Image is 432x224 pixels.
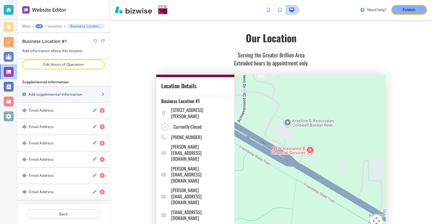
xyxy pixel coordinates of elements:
p: Back [28,211,99,217]
h2: Business Location #1 [22,38,67,44]
h4: Email Address [29,157,54,162]
img: Drag [22,157,27,162]
img: Drag [22,108,27,113]
img: editor icon [22,6,30,14]
p: [PHONE_NUMBER] [171,134,202,140]
p: [STREET_ADDRESS][PERSON_NAME] [171,107,229,119]
p: [PERSON_NAME][EMAIL_ADDRESS][DOMAIN_NAME] [171,166,229,184]
p: Business Location #1 [70,24,102,28]
button: Add supplemental information [17,87,110,102]
p: Closed [191,123,202,131]
p: Edit Hours of Operation [23,62,104,67]
h2: Add supplemental information [28,92,82,97]
p: Currently: [174,123,191,131]
button: Location [48,24,62,28]
h3: location Details [161,82,229,90]
h4: Email Address [29,173,54,178]
p: [PERSON_NAME][EMAIL_ADDRESS][DOMAIN_NAME] [171,144,229,162]
h4: Email Address [29,140,54,146]
button: DragEmail Address [17,135,110,151]
p: [EMAIL_ADDRESS][DOMAIN_NAME] [171,209,229,221]
h4: Email Address [29,189,54,195]
img: Drag [22,190,27,194]
p: Publish [403,7,416,13]
button: Back [27,209,100,219]
button: DragEmail Address [17,168,110,184]
button: Main [22,24,31,28]
h3: Add information about this location [22,48,105,54]
button: Edit Hours of Operation [22,60,105,69]
img: Drag [22,141,27,145]
img: Bizwise Logo [115,6,152,14]
p: Business Location #1 [161,99,229,103]
button: DragEmail Address [17,184,110,200]
p: [PERSON_NAME][EMAIL_ADDRESS][DOMAIN_NAME] [171,187,229,205]
h2: Our Location [246,32,296,44]
h4: Email Address [29,124,54,130]
h3: Serving the Greater Brillion Area Extended hours by appointment only. [234,51,308,67]
button: Business Location #1 [67,24,105,29]
button: DragEmail Address [17,119,110,135]
h2: Website Editor [32,6,66,14]
button: Publish [391,5,427,15]
button: DragEmail Address [17,151,110,167]
img: Your Logo [157,5,168,15]
img: Drag [22,173,27,178]
img: Drag [22,125,27,129]
button: +2 [36,24,43,28]
h3: Need help? [367,7,386,13]
h2: Supplemental information [22,79,69,85]
h4: Email Address [29,108,54,113]
button: DragEmail Address [17,103,110,118]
